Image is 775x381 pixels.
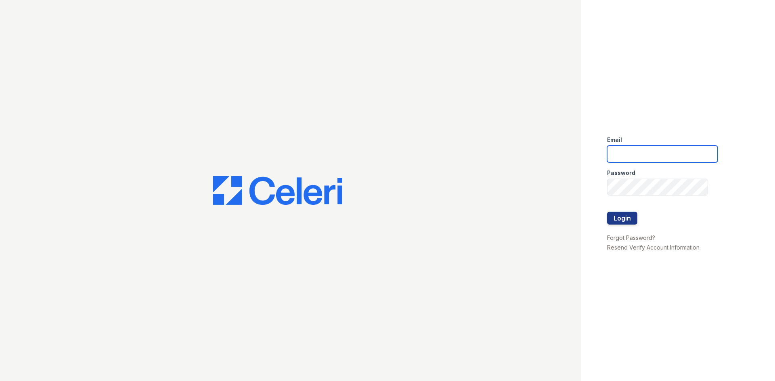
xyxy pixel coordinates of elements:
[213,176,342,205] img: CE_Logo_Blue-a8612792a0a2168367f1c8372b55b34899dd931a85d93a1a3d3e32e68fde9ad4.png
[607,212,637,225] button: Login
[607,234,655,241] a: Forgot Password?
[607,169,635,177] label: Password
[607,244,700,251] a: Resend Verify Account Information
[607,136,622,144] label: Email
